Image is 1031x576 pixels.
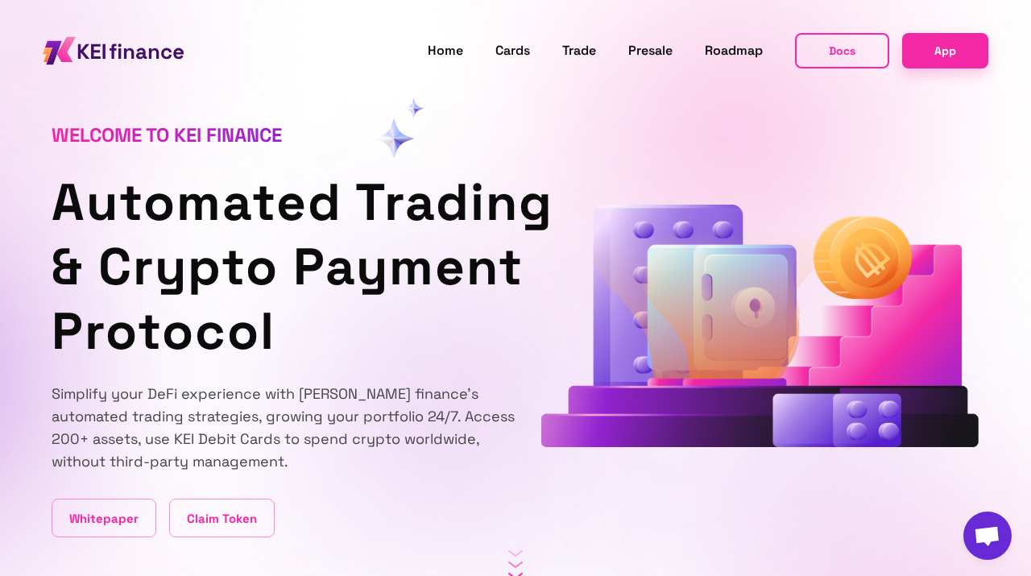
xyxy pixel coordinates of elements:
[795,33,889,68] button: Docs
[705,40,763,61] a: Roadmap
[52,499,156,537] a: Whitepaper
[52,122,282,147] span: Welcome to KEI finance
[541,205,979,454] div: animation
[52,170,515,363] h1: Automated Trading & Crypto Payment Protocol
[169,499,275,537] a: Claim Token
[963,512,1012,560] a: Open chat
[43,32,184,69] img: KEI finance
[495,40,530,61] a: Cards
[902,33,988,68] a: App
[52,383,515,473] p: Simplify your DeFi experience with [PERSON_NAME] finance's automated trading strategies, growing ...
[428,40,463,61] a: Home
[562,40,596,61] a: Trade
[628,40,673,61] a: Presale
